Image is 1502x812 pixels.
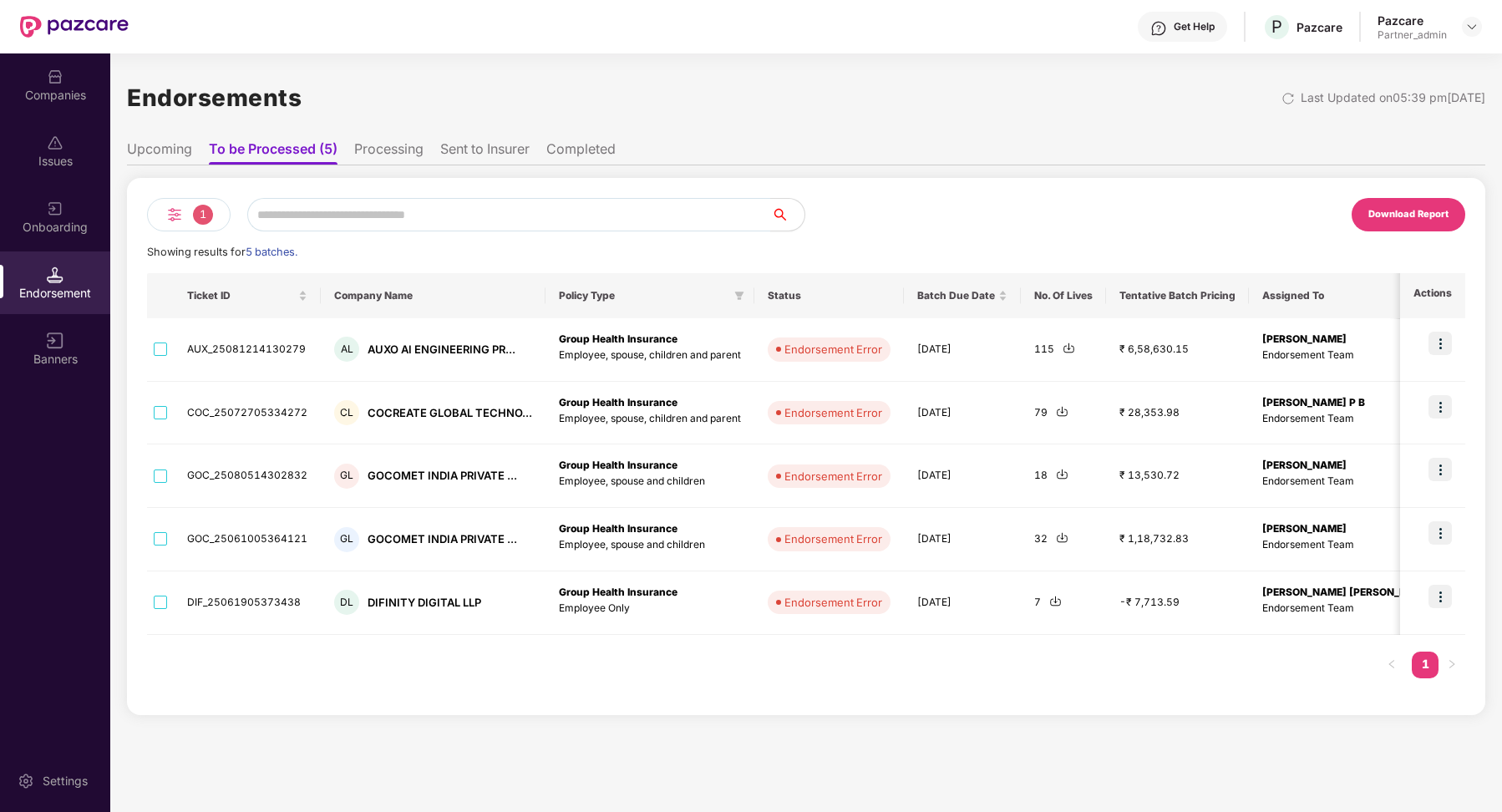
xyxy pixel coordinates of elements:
div: GOCOMET INDIA PRIVATE ... [368,468,517,484]
span: 1 [193,205,213,225]
td: [DATE] [904,508,1021,571]
div: 32 [1034,531,1093,547]
span: Batch Due Date [917,289,995,302]
span: Ticket ID [187,289,295,302]
div: CL [334,400,359,425]
div: GL [334,464,359,489]
td: [DATE] [904,444,1021,508]
p: Endorsement Team [1262,411,1433,427]
img: svg+xml;base64,PHN2ZyBpZD0iUmVsb2FkLTMyeDMyIiB4bWxucz0iaHR0cDovL3d3dy53My5vcmcvMjAwMC9zdmciIHdpZH... [1281,92,1295,105]
img: svg+xml;base64,PHN2ZyBpZD0iQ29tcGFuaWVzIiB4bWxucz0iaHR0cDovL3d3dy53My5vcmcvMjAwMC9zdmciIHdpZHRoPS... [47,69,63,85]
p: Employee, spouse, children and parent [559,348,741,363]
img: icon [1428,458,1452,481]
span: right [1447,659,1457,669]
div: Endorsement Error [784,468,882,485]
b: Group Health Insurance [559,586,677,598]
img: icon [1428,585,1452,608]
button: right [1439,652,1465,678]
div: 7 [1034,595,1093,611]
th: Batch Due Date [904,273,1021,318]
th: Tentative Batch Pricing [1106,273,1249,318]
b: [PERSON_NAME] P B [1262,396,1365,409]
td: DIF_25061905373438 [174,571,321,635]
p: Endorsement Team [1262,601,1433,617]
b: [PERSON_NAME] [PERSON_NAME] [1262,586,1433,598]
img: icon [1428,332,1452,355]
span: 5 batches. [246,246,297,258]
button: search [770,198,805,231]
div: DL [334,590,359,615]
img: New Pazcare Logo [20,16,129,38]
p: Employee Only [559,601,741,617]
li: Next Page [1439,652,1465,678]
td: [DATE] [904,382,1021,445]
b: [PERSON_NAME] [1262,332,1347,345]
td: AUX_25081214130279 [174,318,321,382]
img: svg+xml;base64,PHN2ZyBpZD0iSGVscC0zMngzMiIgeG1sbnM9Imh0dHA6Ly93d3cudzMub3JnLzIwMDAvc3ZnIiB3aWR0aD... [1150,20,1167,37]
div: Pazcare [1378,13,1447,28]
div: AL [334,337,359,362]
th: Company Name [321,273,545,318]
td: -₹ 7,713.59 [1106,571,1249,635]
div: Download Report [1368,207,1449,222]
b: [PERSON_NAME] [1262,522,1347,535]
span: filter [731,286,748,306]
div: COCREATE GLOBAL TECHNO... [368,405,532,421]
td: ₹ 28,353.98 [1106,382,1249,445]
li: 1 [1412,652,1439,678]
div: 79 [1034,405,1093,421]
li: Processing [354,140,424,165]
li: Sent to Insurer [440,140,530,165]
a: 1 [1412,652,1439,677]
div: Endorsement Error [784,341,882,358]
div: GL [334,527,359,552]
img: icon [1428,395,1452,419]
th: Ticket ID [174,273,321,318]
img: svg+xml;base64,PHN2ZyBpZD0iSXNzdWVzX2Rpc2FibGVkIiB4bWxucz0iaHR0cDovL3d3dy53My5vcmcvMjAwMC9zdmciIH... [47,134,63,151]
span: filter [734,291,744,301]
h1: Endorsements [127,79,302,116]
div: Pazcare [1296,19,1342,35]
b: [PERSON_NAME] [1262,459,1347,471]
img: svg+xml;base64,PHN2ZyBpZD0iU2V0dGluZy0yMHgyMCIgeG1sbnM9Imh0dHA6Ly93d3cudzMub3JnLzIwMDAvc3ZnIiB3aW... [18,773,34,789]
li: Upcoming [127,140,192,165]
span: Showing results for [147,246,297,258]
td: ₹ 6,58,630.15 [1106,318,1249,382]
img: svg+xml;base64,PHN2ZyB3aWR0aD0iMjAiIGhlaWdodD0iMjAiIHZpZXdCb3g9IjAgMCAyMCAyMCIgZmlsbD0ibm9uZSIgeG... [47,200,63,217]
div: Get Help [1174,20,1215,33]
b: Group Health Insurance [559,396,677,409]
p: Employee, spouse and children [559,537,741,553]
td: COC_25072705334272 [174,382,321,445]
td: [DATE] [904,571,1021,635]
b: Group Health Insurance [559,522,677,535]
b: Group Health Insurance [559,332,677,345]
div: Settings [38,773,93,789]
div: Last Updated on 05:39 pm[DATE] [1301,89,1485,107]
div: 115 [1034,342,1093,358]
span: P [1271,17,1282,37]
button: left [1378,652,1405,678]
th: Actions [1400,273,1465,318]
img: svg+xml;base64,PHN2ZyB3aWR0aD0iMTQuNSIgaGVpZ2h0PSIxNC41IiB2aWV3Qm94PSIwIDAgMTYgMTYiIGZpbGw9Im5vbm... [47,266,63,283]
li: To be Processed (5) [209,140,337,165]
div: DIFINITY DIGITAL LLP [368,595,481,611]
p: Employee, spouse and children [559,474,741,490]
span: Policy Type [559,289,728,302]
img: svg+xml;base64,PHN2ZyBpZD0iRG93bmxvYWQtMjR4MjQiIHhtbG5zPSJodHRwOi8vd3d3LnczLm9yZy8yMDAwL3N2ZyIgd2... [1063,342,1075,354]
td: ₹ 13,530.72 [1106,444,1249,508]
td: GOC_25080514302832 [174,444,321,508]
div: Partner_admin [1378,28,1447,42]
div: 18 [1034,468,1093,484]
p: Endorsement Team [1262,348,1433,363]
div: AUXO AI ENGINEERING PR... [368,342,515,358]
div: Endorsement Error [784,404,882,421]
div: Endorsement Error [784,594,882,611]
li: Previous Page [1378,652,1405,678]
img: svg+xml;base64,PHN2ZyBpZD0iRG93bmxvYWQtMjR4MjQiIHhtbG5zPSJodHRwOi8vd3d3LnczLm9yZy8yMDAwL3N2ZyIgd2... [1056,405,1068,418]
p: Endorsement Team [1262,537,1433,553]
th: Status [754,273,904,318]
td: ₹ 1,18,732.83 [1106,508,1249,571]
img: icon [1428,521,1452,545]
p: Employee, spouse, children and parent [559,411,741,427]
span: Assigned To [1262,289,1420,302]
